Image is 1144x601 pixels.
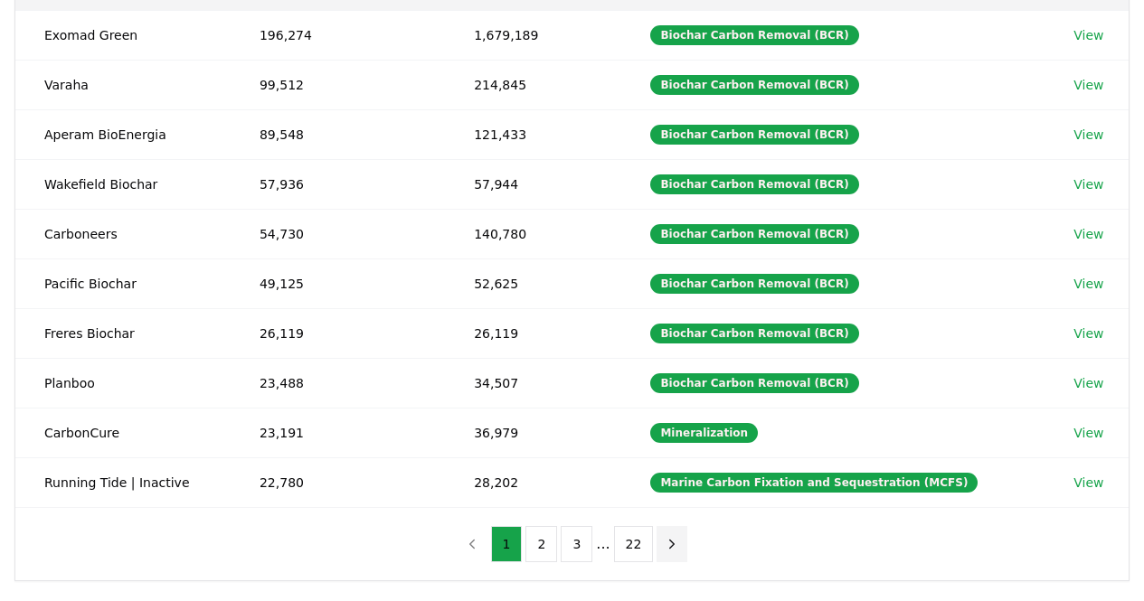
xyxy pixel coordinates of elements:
a: View [1073,424,1103,442]
button: 22 [614,526,654,562]
td: 1,679,189 [445,10,621,60]
td: 121,433 [445,109,621,159]
td: Varaha [15,60,231,109]
td: Planboo [15,358,231,408]
div: Biochar Carbon Removal (BCR) [650,25,858,45]
li: ... [596,533,610,555]
td: 28,202 [445,457,621,507]
td: Carboneers [15,209,231,258]
div: Biochar Carbon Removal (BCR) [650,373,858,393]
td: 26,119 [231,308,445,358]
div: Biochar Carbon Removal (BCR) [650,174,858,194]
td: 57,936 [231,159,445,209]
td: 57,944 [445,159,621,209]
td: 89,548 [231,109,445,159]
td: 26,119 [445,308,621,358]
td: 54,730 [231,209,445,258]
a: View [1073,474,1103,492]
td: CarbonCure [15,408,231,457]
td: 140,780 [445,209,621,258]
div: Biochar Carbon Removal (BCR) [650,75,858,95]
button: 1 [491,526,523,562]
button: next page [657,526,687,562]
td: 49,125 [231,258,445,308]
div: Mineralization [650,423,758,443]
td: 22,780 [231,457,445,507]
a: View [1073,175,1103,193]
div: Biochar Carbon Removal (BCR) [650,274,858,294]
div: Biochar Carbon Removal (BCR) [650,324,858,343]
a: View [1073,324,1103,343]
button: 2 [525,526,557,562]
a: View [1073,126,1103,144]
td: 99,512 [231,60,445,109]
a: View [1073,225,1103,243]
div: Biochar Carbon Removal (BCR) [650,125,858,145]
a: View [1073,26,1103,44]
button: 3 [561,526,592,562]
td: 23,191 [231,408,445,457]
td: 34,507 [445,358,621,408]
td: 23,488 [231,358,445,408]
a: View [1073,374,1103,392]
a: View [1073,76,1103,94]
td: Aperam BioEnergia [15,109,231,159]
td: Pacific Biochar [15,258,231,308]
td: 196,274 [231,10,445,60]
div: Biochar Carbon Removal (BCR) [650,224,858,244]
td: Freres Biochar [15,308,231,358]
td: 36,979 [445,408,621,457]
td: Running Tide | Inactive [15,457,231,507]
a: View [1073,275,1103,293]
td: 214,845 [445,60,621,109]
td: 52,625 [445,258,621,308]
td: Wakefield Biochar [15,159,231,209]
div: Marine Carbon Fixation and Sequestration (MCFS) [650,473,978,493]
td: Exomad Green [15,10,231,60]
